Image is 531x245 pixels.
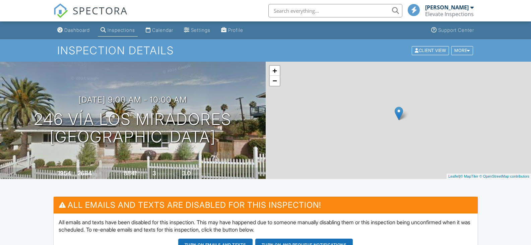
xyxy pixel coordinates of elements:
div: 1954 [58,170,71,177]
div: 8841 [124,170,137,177]
span: bathrooms [192,171,211,176]
span: sq.ft. [138,171,146,176]
a: Dashboard [55,24,92,37]
a: © OpenStreetMap contributors [479,174,529,178]
div: More [451,46,473,55]
span: SPECTORA [73,3,128,17]
a: SPECTORA [53,9,128,23]
div: Dashboard [64,27,90,33]
h1: 246 Vía Los Miradores [GEOGRAPHIC_DATA] [34,111,231,146]
a: Client View [411,48,451,53]
div: [PERSON_NAME] [425,4,469,11]
a: Profile [218,24,246,37]
a: © MapTiler [460,174,478,178]
a: Calendar [143,24,176,37]
a: Leaflet [448,174,459,178]
p: All emails and texts have been disabled for this inspection. This may have happened due to someon... [59,219,473,234]
a: Support Center [428,24,477,37]
span: Lot Size [109,171,123,176]
div: Elevate Inspections [425,11,474,17]
a: Inspections [98,24,138,37]
h3: All emails and texts are disabled for this inspection! [54,197,478,213]
span: bedrooms [157,171,176,176]
div: 3.0 [182,170,191,177]
a: Zoom out [270,76,280,86]
h1: Inspection Details [57,45,473,56]
div: Client View [412,46,449,55]
span: Built [49,171,57,176]
a: Zoom in [270,66,280,76]
div: Calendar [152,27,173,33]
input: Search everything... [268,4,402,17]
div: Profile [228,27,243,33]
div: Support Center [438,27,474,33]
div: 3 [152,170,156,177]
div: | [447,174,531,179]
div: Inspections [108,27,135,33]
span: sq. ft. [93,171,102,176]
div: 2684 [77,170,92,177]
div: Settings [191,27,210,33]
img: The Best Home Inspection Software - Spectora [53,3,68,18]
a: Settings [181,24,213,37]
h3: [DATE] 9:00 am - 10:00 am [78,95,187,104]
